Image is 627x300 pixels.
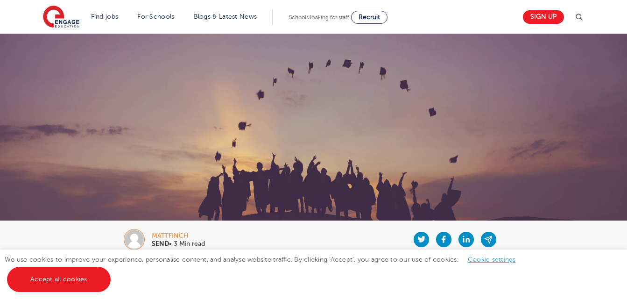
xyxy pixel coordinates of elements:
div: mattfinch [152,233,205,239]
span: Schools looking for staff [289,14,349,21]
span: Recruit [359,14,380,21]
a: Find jobs [91,13,119,20]
b: SEND [152,240,169,247]
img: Engage Education [43,6,79,29]
a: Cookie settings [468,256,516,263]
span: We use cookies to improve your experience, personalise content, and analyse website traffic. By c... [5,256,525,283]
a: Sign up [523,10,564,24]
a: Blogs & Latest News [194,13,257,20]
a: For Schools [137,13,174,20]
a: Accept all cookies [7,267,111,292]
a: Recruit [351,11,387,24]
p: • 3 Min read [152,241,205,247]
